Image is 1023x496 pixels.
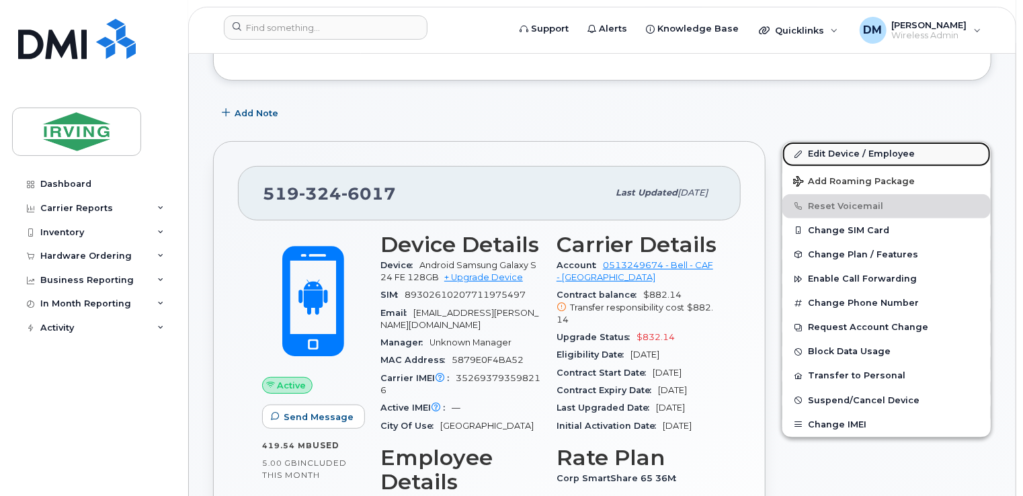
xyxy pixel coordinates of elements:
[278,379,306,392] span: Active
[557,260,713,282] a: 0513249674 - Bell - CAF - [GEOGRAPHIC_DATA]
[557,349,630,360] span: Eligibility Date
[782,388,991,413] button: Suspend/Cancel Device
[405,290,526,300] span: 89302610207711975497
[663,421,692,431] span: [DATE]
[380,337,429,347] span: Manager
[678,188,708,198] span: [DATE]
[444,272,523,282] a: + Upgrade Device
[637,15,748,42] a: Knowledge Base
[808,395,919,405] span: Suspend/Cancel Device
[630,349,659,360] span: [DATE]
[808,249,918,259] span: Change Plan / Features
[213,101,290,125] button: Add Note
[557,233,717,257] h3: Carrier Details
[637,332,675,342] span: $832.14
[599,22,627,36] span: Alerts
[380,308,538,330] span: [EMAIL_ADDRESS][PERSON_NAME][DOMAIN_NAME]
[380,373,540,395] span: 352693793598216
[782,364,991,388] button: Transfer to Personal
[380,373,456,383] span: Carrier IMEI
[263,183,396,204] span: 519
[262,458,298,468] span: 5.00 GB
[313,440,339,450] span: used
[749,17,848,44] div: Quicklinks
[341,183,396,204] span: 6017
[380,403,452,413] span: Active IMEI
[452,403,460,413] span: —
[452,355,524,365] span: 5879E0F4BA52
[284,411,354,423] span: Send Message
[262,441,313,450] span: 419.54 MB
[557,290,717,326] span: $882.14
[557,385,658,395] span: Contract Expiry Date
[892,30,967,41] span: Wireless Admin
[380,446,540,494] h3: Employee Details
[782,267,991,291] button: Enable Call Forwarding
[531,22,569,36] span: Support
[658,385,687,395] span: [DATE]
[440,421,534,431] span: [GEOGRAPHIC_DATA]
[782,315,991,339] button: Request Account Change
[782,243,991,267] button: Change Plan / Features
[864,22,883,38] span: DM
[380,308,413,318] span: Email
[380,260,536,282] span: Android Samsung Galaxy S24 FE 128GB
[892,19,967,30] span: [PERSON_NAME]
[429,337,511,347] span: Unknown Manager
[808,274,917,284] span: Enable Call Forwarding
[782,167,991,194] button: Add Roaming Package
[656,403,685,413] span: [DATE]
[557,446,717,470] h3: Rate Plan
[380,355,452,365] span: MAC Address
[235,107,278,120] span: Add Note
[782,194,991,218] button: Reset Voicemail
[510,15,578,42] a: Support
[557,332,637,342] span: Upgrade Status
[299,183,341,204] span: 324
[557,421,663,431] span: Initial Activation Date
[782,413,991,437] button: Change IMEI
[782,339,991,364] button: Block Data Usage
[653,368,682,378] span: [DATE]
[380,421,440,431] span: City Of Use
[380,290,405,300] span: SIM
[793,176,915,189] span: Add Roaming Package
[850,17,991,44] div: David Muir
[557,403,656,413] span: Last Upgraded Date
[557,368,653,378] span: Contract Start Date
[262,458,347,480] span: included this month
[262,405,365,429] button: Send Message
[380,233,540,257] h3: Device Details
[224,15,427,40] input: Find something...
[578,15,637,42] a: Alerts
[657,22,739,36] span: Knowledge Base
[775,25,824,36] span: Quicklinks
[782,142,991,166] a: Edit Device / Employee
[380,260,419,270] span: Device
[557,290,643,300] span: Contract balance
[782,218,991,243] button: Change SIM Card
[557,302,713,325] span: $882.14
[557,473,683,483] span: Corp SmartShare 65 36M
[616,188,678,198] span: Last updated
[782,291,991,315] button: Change Phone Number
[557,260,603,270] span: Account
[570,302,684,313] span: Transfer responsibility cost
